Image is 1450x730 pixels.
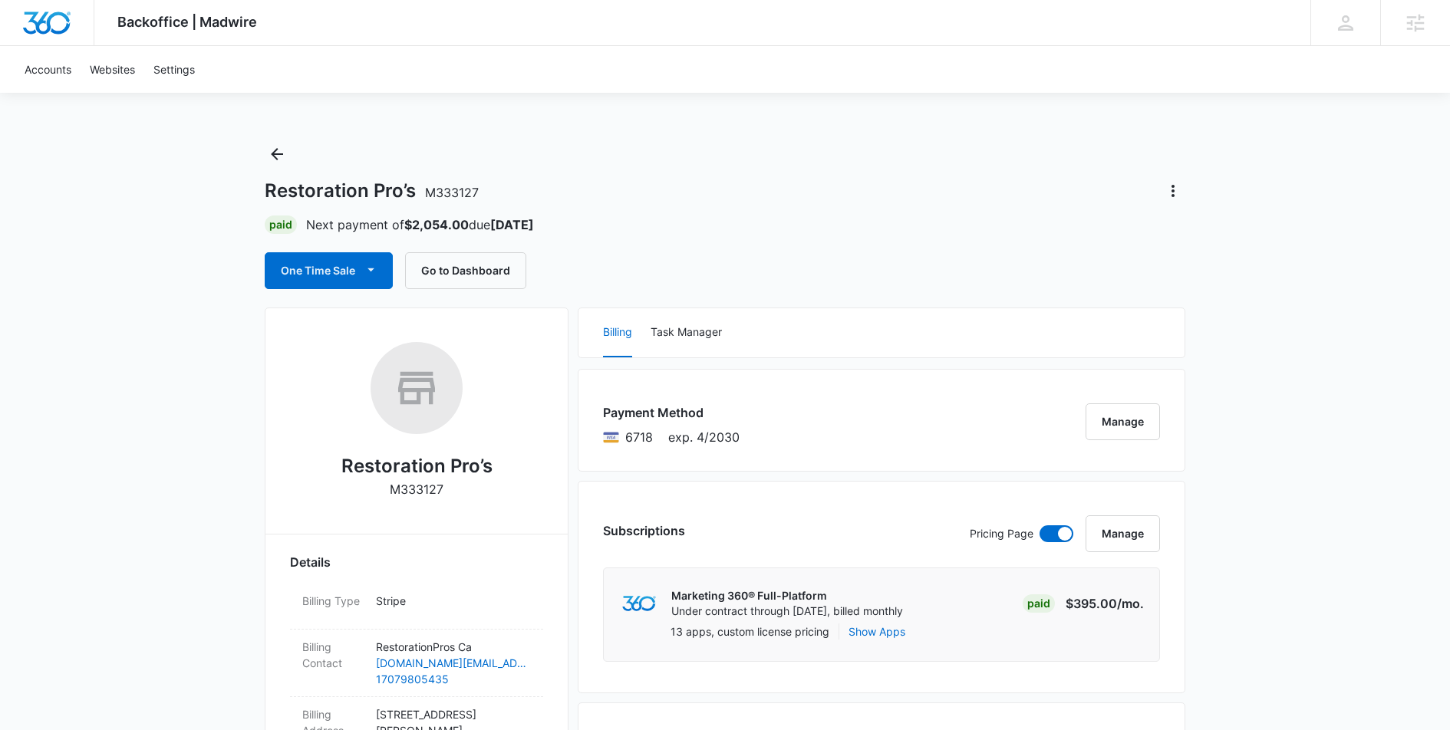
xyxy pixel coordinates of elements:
[1086,515,1160,552] button: Manage
[306,215,534,234] p: Next payment of due
[376,593,531,609] p: Stripe
[144,46,204,93] a: Settings
[290,584,543,630] div: Billing TypeStripe
[117,14,257,30] span: Backoffice | Madwire
[425,185,479,200] span: M333127
[1086,403,1160,440] button: Manage
[341,452,493,480] h2: Restoration Pro’s
[603,403,740,422] h3: Payment Method
[603,521,685,540] h3: Subscriptions
[302,593,364,609] dt: Billing Type
[970,525,1033,542] p: Pricing Page
[849,623,905,640] button: Show Apps
[1023,594,1055,613] div: Paid
[405,252,526,289] button: Go to Dashboard
[265,179,479,202] h1: Restoration Pro’s
[302,639,364,671] dt: Billing Contact
[671,588,903,603] p: Marketing 360® Full-Platform
[15,46,81,93] a: Accounts
[265,142,289,166] button: Back
[1161,179,1185,203] button: Actions
[622,596,655,612] img: marketing360Logo
[265,215,297,234] div: Paid
[376,639,531,655] p: RestorationPros Ca
[265,252,393,289] button: One Time Sale
[290,553,331,571] span: Details
[668,428,740,446] span: exp. 4/2030
[651,308,722,357] button: Task Manager
[490,217,534,232] strong: [DATE]
[376,655,531,671] a: [DOMAIN_NAME][EMAIL_ADDRESS][DOMAIN_NAME]
[290,630,543,697] div: Billing ContactRestorationPros Ca[DOMAIN_NAME][EMAIL_ADDRESS][DOMAIN_NAME]17079805435
[603,308,632,357] button: Billing
[81,46,144,93] a: Websites
[404,217,469,232] strong: $2,054.00
[671,623,829,640] p: 13 apps, custom license pricing
[671,603,903,619] p: Under contract through [DATE], billed monthly
[1117,596,1144,611] span: /mo.
[625,428,653,446] span: Visa ending with
[376,671,531,687] a: 17079805435
[1066,594,1144,613] p: $395.00
[390,480,443,498] p: M333127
